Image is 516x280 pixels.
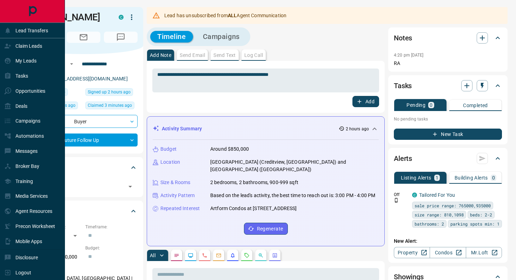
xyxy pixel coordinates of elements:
[272,253,278,258] svg: Agent Actions
[160,192,195,199] p: Activity Pattern
[412,193,417,197] div: condos.ca
[394,198,399,203] svg: Push Notification Only
[415,211,464,218] span: size range: 810,1098
[415,220,444,227] span: bathrooms: 2
[258,253,264,258] svg: Opportunities
[419,192,455,198] a: Tailored For You
[394,191,408,198] p: Off
[153,122,379,135] div: Activity Summary2 hours ago
[430,247,466,258] a: Condos
[450,220,500,227] span: parking spots min: 1
[29,12,108,23] h1: [PERSON_NAME]
[160,145,177,153] p: Budget
[160,179,191,186] p: Size & Rooms
[394,53,424,58] p: 4:20 pm [DATE]
[67,60,76,68] button: Open
[394,114,502,124] p: No pending tasks
[394,80,412,91] h2: Tasks
[196,31,247,43] button: Campaigns
[85,224,138,230] p: Timeframe:
[406,103,425,108] p: Pending
[401,175,431,180] p: Listing Alerts
[150,53,171,58] p: Add Note
[29,159,138,176] div: Tags
[164,9,286,22] div: Lead has unsubscribed from Agent Communication
[430,103,432,108] p: 0
[455,175,488,180] p: Building Alerts
[202,253,207,258] svg: Calls
[160,205,200,212] p: Repeated Interest
[394,237,502,245] p: New Alert:
[436,175,438,180] p: 1
[88,102,132,109] span: Claimed 3 minutes ago
[394,129,502,140] button: New Task
[415,202,491,209] span: sale price range: 765000,935000
[466,247,502,258] a: Mr.Loft
[244,253,250,258] svg: Requests
[85,102,138,111] div: Mon Aug 18 2025
[210,158,379,173] p: [GEOGRAPHIC_DATA] (Creditview, [GEOGRAPHIC_DATA]) and [GEOGRAPHIC_DATA] ([GEOGRAPHIC_DATA])
[88,89,131,96] span: Signed up 2 hours ago
[85,245,138,251] p: Budget:
[394,60,502,67] p: RA
[188,253,193,258] svg: Lead Browsing Activity
[174,253,179,258] svg: Notes
[29,134,138,146] div: Future Follow Up
[228,13,237,18] strong: ALL
[216,253,221,258] svg: Emails
[29,115,138,128] div: Buyer
[394,77,502,94] div: Tasks
[160,158,180,166] p: Location
[492,175,495,180] p: 0
[125,182,135,191] button: Open
[394,30,502,46] div: Notes
[210,145,249,153] p: Around $850,000
[230,253,236,258] svg: Listing Alerts
[210,205,297,212] p: Artform Condos at [STREET_ADDRESS]
[394,32,412,44] h2: Notes
[150,31,193,43] button: Timeline
[67,32,100,43] span: Email
[29,266,138,273] p: Areas Searched:
[463,103,488,108] p: Completed
[352,96,379,107] button: Add
[119,15,124,20] div: condos.ca
[394,247,430,258] a: Property
[394,150,502,167] div: Alerts
[104,32,138,43] span: Message
[29,203,138,220] div: Criteria
[244,223,288,235] button: Regenerate
[150,253,156,258] p: All
[210,179,298,186] p: 2 bedrooms, 2 bathrooms, 900-999 sqft
[162,125,202,132] p: Activity Summary
[48,76,128,82] a: [EMAIL_ADDRESS][DOMAIN_NAME]
[470,211,492,218] span: beds: 2-2
[394,153,412,164] h2: Alerts
[85,88,138,98] div: Mon Aug 18 2025
[346,126,369,132] p: 2 hours ago
[210,192,375,199] p: Based on the lead's activity, the best time to reach out is: 3:00 PM - 4:00 PM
